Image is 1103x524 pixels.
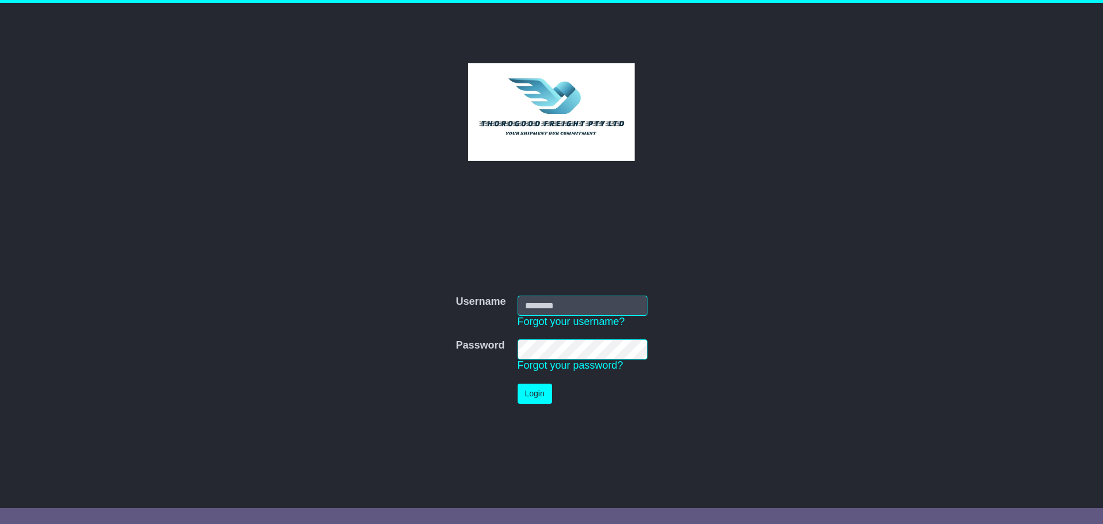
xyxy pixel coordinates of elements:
[518,316,625,327] a: Forgot your username?
[518,384,552,404] button: Login
[456,339,504,352] label: Password
[468,63,635,161] img: Thorogood Freight Pty Ltd
[456,296,506,308] label: Username
[518,359,623,371] a: Forgot your password?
